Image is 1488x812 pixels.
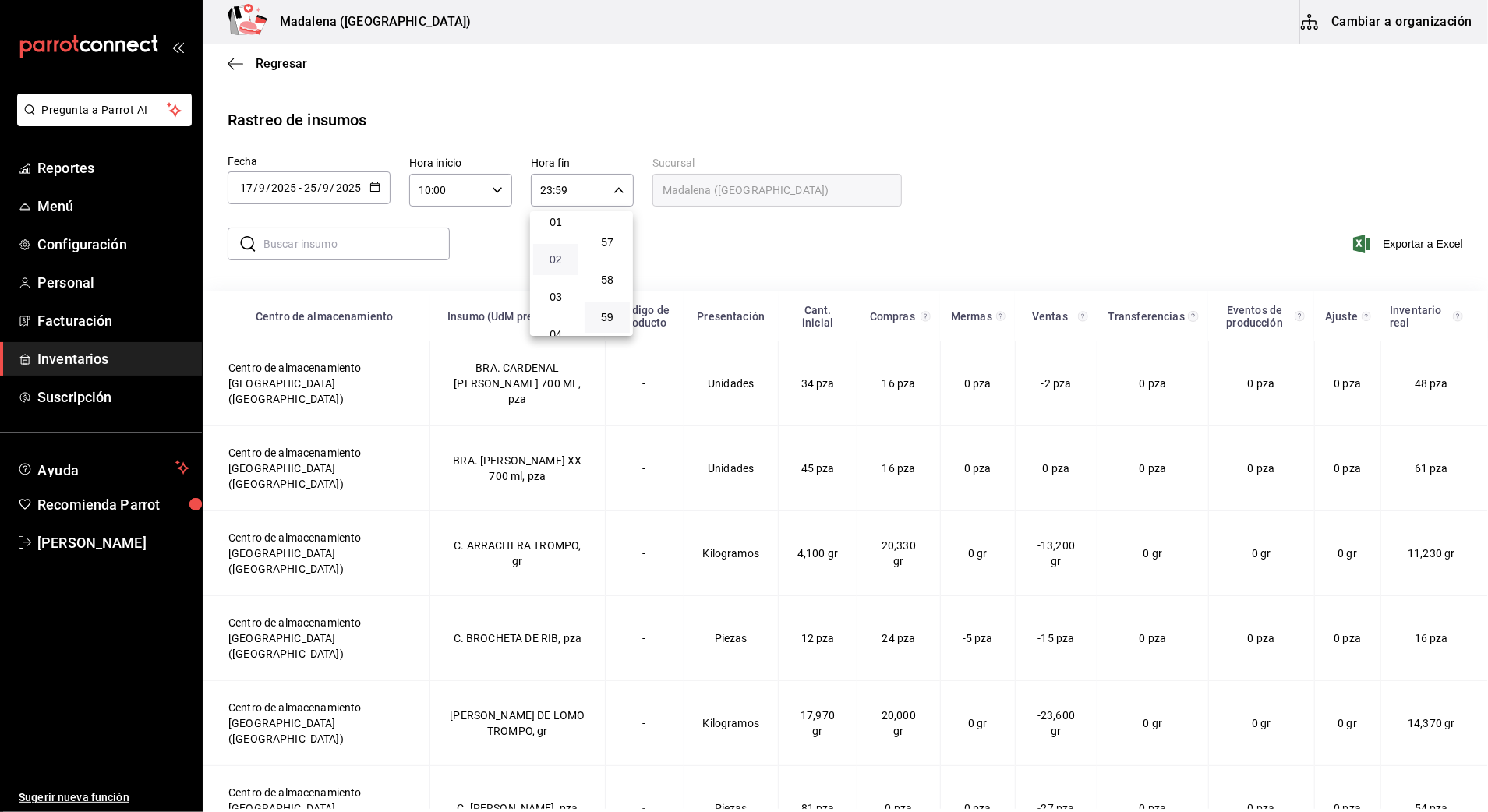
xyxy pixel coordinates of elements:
span: 01 [543,216,569,228]
span: 59 [594,311,620,323]
span: 58 [594,274,620,286]
span: 03 [543,291,569,303]
span: 57 [594,236,620,249]
button: 58 [585,264,630,295]
span: 02 [543,253,569,266]
button: 01 [533,207,578,238]
button: 57 [585,227,630,258]
button: 03 [533,281,578,312]
button: 59 [585,302,630,333]
button: 02 [533,244,578,275]
span: 04 [543,328,569,341]
button: 04 [533,319,578,350]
